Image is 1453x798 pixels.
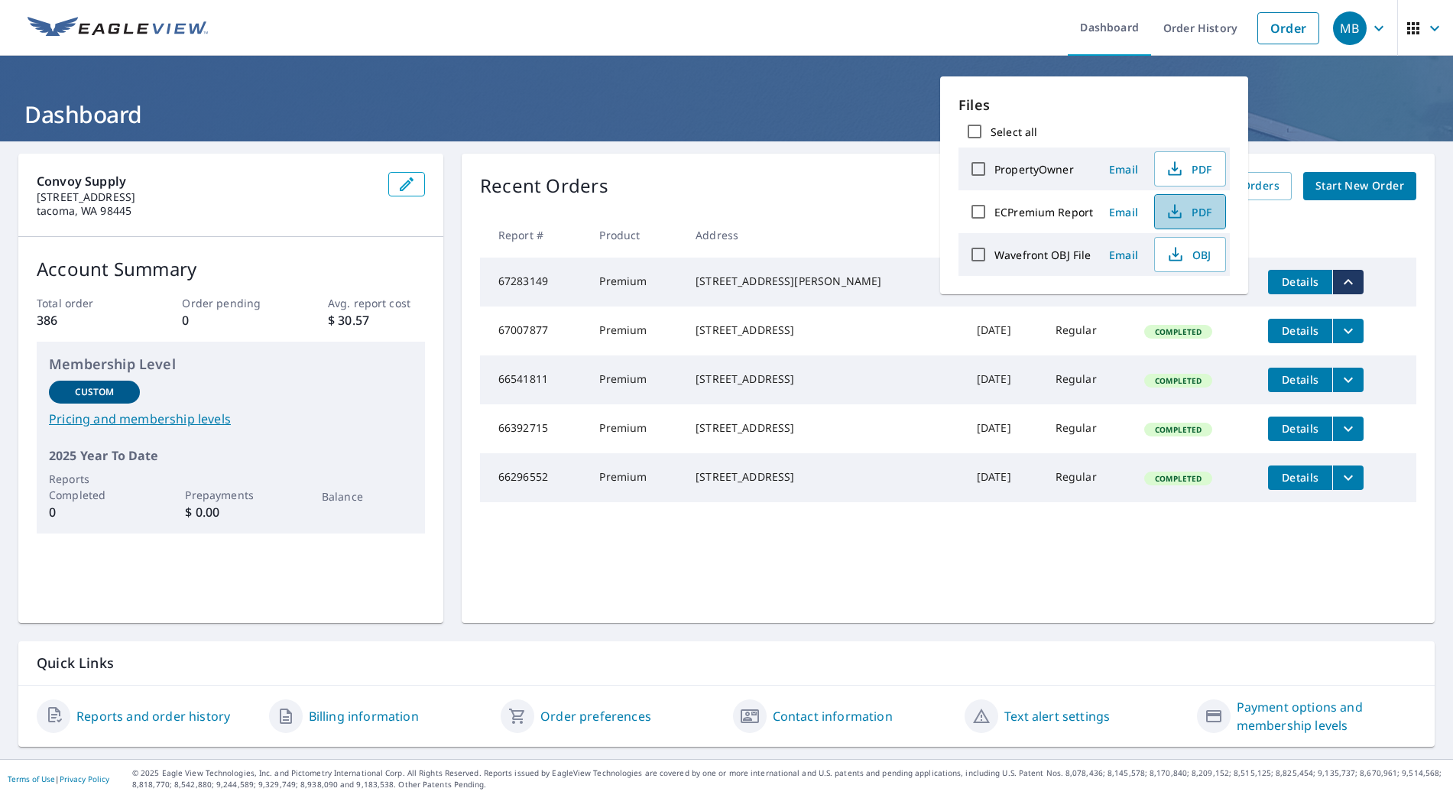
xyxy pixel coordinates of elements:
[8,774,109,783] p: |
[773,707,893,725] a: Contact information
[37,654,1416,673] p: Quick Links
[322,488,413,504] p: Balance
[480,172,608,200] p: Recent Orders
[1332,270,1364,294] button: filesDropdownBtn-67283149
[965,355,1043,404] td: [DATE]
[75,385,115,399] p: Custom
[1237,698,1417,735] a: Payment options and membership levels
[696,371,952,387] div: [STREET_ADDRESS]
[1164,203,1213,221] span: PDF
[328,311,425,329] p: $ 30.57
[587,355,683,404] td: Premium
[1164,245,1213,264] span: OBJ
[1105,205,1142,219] span: Email
[480,258,588,307] td: 67283149
[1277,372,1323,387] span: Details
[49,354,413,375] p: Membership Level
[991,125,1037,139] label: Select all
[965,307,1043,355] td: [DATE]
[1333,11,1367,45] div: MB
[1277,323,1323,338] span: Details
[1268,417,1332,441] button: detailsBtn-66392715
[1154,151,1226,187] button: PDF
[480,355,588,404] td: 66541811
[696,274,952,289] div: [STREET_ADDRESS][PERSON_NAME]
[587,453,683,502] td: Premium
[132,767,1445,790] p: © 2025 Eagle View Technologies, Inc. and Pictometry International Corp. All Rights Reserved. Repo...
[587,307,683,355] td: Premium
[1099,243,1148,267] button: Email
[1105,162,1142,177] span: Email
[1043,404,1132,453] td: Regular
[696,469,952,485] div: [STREET_ADDRESS]
[1105,248,1142,262] span: Email
[328,295,425,311] p: Avg. report cost
[1277,421,1323,436] span: Details
[958,95,1230,115] p: Files
[1257,12,1319,44] a: Order
[1268,465,1332,490] button: detailsBtn-66296552
[1099,200,1148,224] button: Email
[49,446,413,465] p: 2025 Year To Date
[1146,424,1211,435] span: Completed
[480,404,588,453] td: 66392715
[1332,465,1364,490] button: filesDropdownBtn-66296552
[480,307,588,355] td: 67007877
[1268,368,1332,392] button: detailsBtn-66541811
[1146,375,1211,386] span: Completed
[696,323,952,338] div: [STREET_ADDRESS]
[1004,707,1110,725] a: Text alert settings
[182,311,279,329] p: 0
[1146,473,1211,484] span: Completed
[37,172,376,190] p: Convoy Supply
[1268,270,1332,294] button: detailsBtn-67283149
[49,410,413,428] a: Pricing and membership levels
[1332,417,1364,441] button: filesDropdownBtn-66392715
[540,707,651,725] a: Order preferences
[1043,307,1132,355] td: Regular
[37,311,134,329] p: 386
[8,774,55,784] a: Terms of Use
[185,503,276,521] p: $ 0.00
[1268,319,1332,343] button: detailsBtn-67007877
[1332,319,1364,343] button: filesDropdownBtn-67007877
[1332,368,1364,392] button: filesDropdownBtn-66541811
[309,707,419,725] a: Billing information
[480,212,588,258] th: Report #
[587,212,683,258] th: Product
[1099,157,1148,181] button: Email
[683,212,965,258] th: Address
[1043,453,1132,502] td: Regular
[185,487,276,503] p: Prepayments
[587,404,683,453] td: Premium
[1164,160,1213,178] span: PDF
[49,503,140,521] p: 0
[28,17,208,40] img: EV Logo
[696,420,952,436] div: [STREET_ADDRESS]
[994,162,1074,177] label: PropertyOwner
[1154,194,1226,229] button: PDF
[182,295,279,311] p: Order pending
[994,205,1093,219] label: ECPremium Report
[1277,274,1323,289] span: Details
[37,255,425,283] p: Account Summary
[37,295,134,311] p: Total order
[965,404,1043,453] td: [DATE]
[1146,326,1211,337] span: Completed
[587,258,683,307] td: Premium
[994,248,1091,262] label: Wavefront OBJ File
[1277,470,1323,485] span: Details
[18,99,1435,130] h1: Dashboard
[49,471,140,503] p: Reports Completed
[76,707,230,725] a: Reports and order history
[480,453,588,502] td: 66296552
[965,453,1043,502] td: [DATE]
[1043,355,1132,404] td: Regular
[1154,237,1226,272] button: OBJ
[37,204,376,218] p: tacoma, WA 98445
[1303,172,1416,200] a: Start New Order
[1315,177,1404,196] span: Start New Order
[37,190,376,204] p: [STREET_ADDRESS]
[60,774,109,784] a: Privacy Policy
